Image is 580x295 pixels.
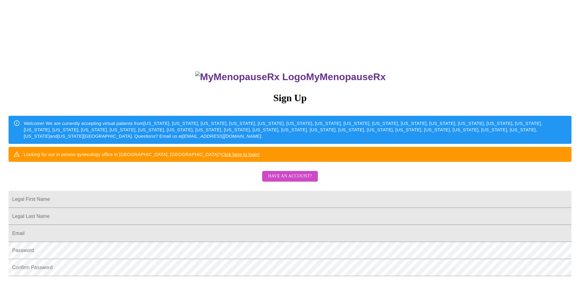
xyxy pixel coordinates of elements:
[221,152,260,157] a: Click here to login!
[9,71,572,83] h3: MyMenopauseRx
[195,71,306,83] img: MyMenopauseRx Logo
[24,149,260,160] div: Looking for our in person gynecology office in [GEOGRAPHIC_DATA], [GEOGRAPHIC_DATA]?
[268,172,312,180] span: Have an account?
[262,171,318,182] button: Have an account?
[182,133,261,139] em: [EMAIL_ADDRESS][DOMAIN_NAME]
[9,92,571,104] h3: Sign Up
[24,118,567,142] div: Welcome! We are currently accepting virtual patients from [US_STATE], [US_STATE], [US_STATE], [US...
[261,178,319,183] a: Have an account?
